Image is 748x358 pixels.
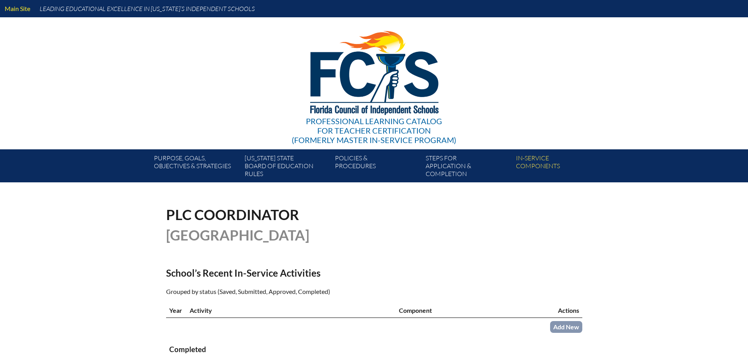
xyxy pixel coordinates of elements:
[539,303,582,318] th: Actions
[187,303,396,318] th: Activity
[166,303,187,318] th: Year
[166,267,443,279] h2: School’s Recent In-Service Activities
[241,152,332,182] a: [US_STATE] StateBoard of Education rules
[166,226,309,244] span: [GEOGRAPHIC_DATA]
[166,206,299,223] span: PLC Coordinator
[169,345,579,354] h3: Completed
[293,17,455,125] img: FCISlogo221.eps
[396,303,539,318] th: Component
[513,152,603,182] a: In-servicecomponents
[332,152,422,182] a: Policies &Procedures
[2,3,33,14] a: Main Site
[317,126,431,135] span: for Teacher Certification
[151,152,241,182] a: Purpose, goals,objectives & strategies
[166,286,443,297] p: Grouped by status (Saved, Submitted, Approved, Completed)
[422,152,513,182] a: Steps forapplication & completion
[289,16,459,146] a: Professional Learning Catalog for Teacher Certification(formerly Master In-service Program)
[550,321,582,332] a: Add New
[292,116,456,145] div: Professional Learning Catalog (formerly Master In-service Program)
